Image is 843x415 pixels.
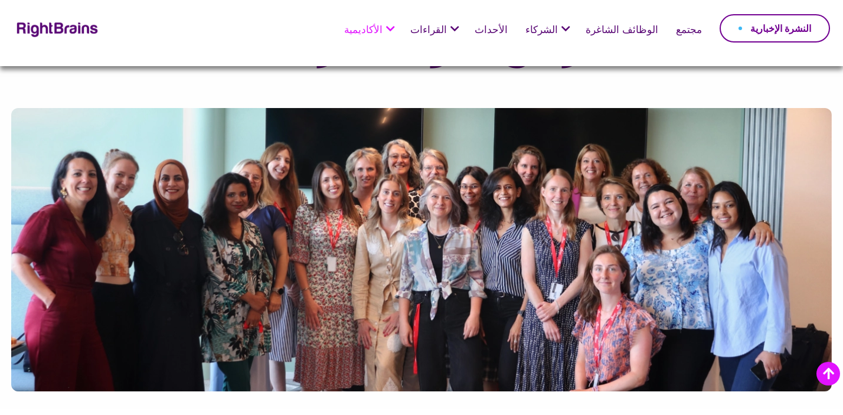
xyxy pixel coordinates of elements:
a: الشركاء [525,25,558,36]
a: الأكاديمية [344,25,383,36]
font: الوظائف الشاغرة [586,26,658,35]
a: النشرة الإخبارية [720,14,830,43]
font: الشركاء [525,26,558,35]
font: مجتمع [676,26,702,35]
font: القراءات [410,26,447,35]
a: الوظائف الشاغرة [586,25,658,36]
a: القراءات [410,25,447,36]
font: النشرة الإخبارية [750,22,811,35]
a: مجتمع [676,25,702,36]
a: الأحداث [475,25,508,36]
img: الأدمغة اليمنى [13,20,99,37]
font: الأكاديمية [344,26,383,35]
font: الأحداث [475,26,508,35]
